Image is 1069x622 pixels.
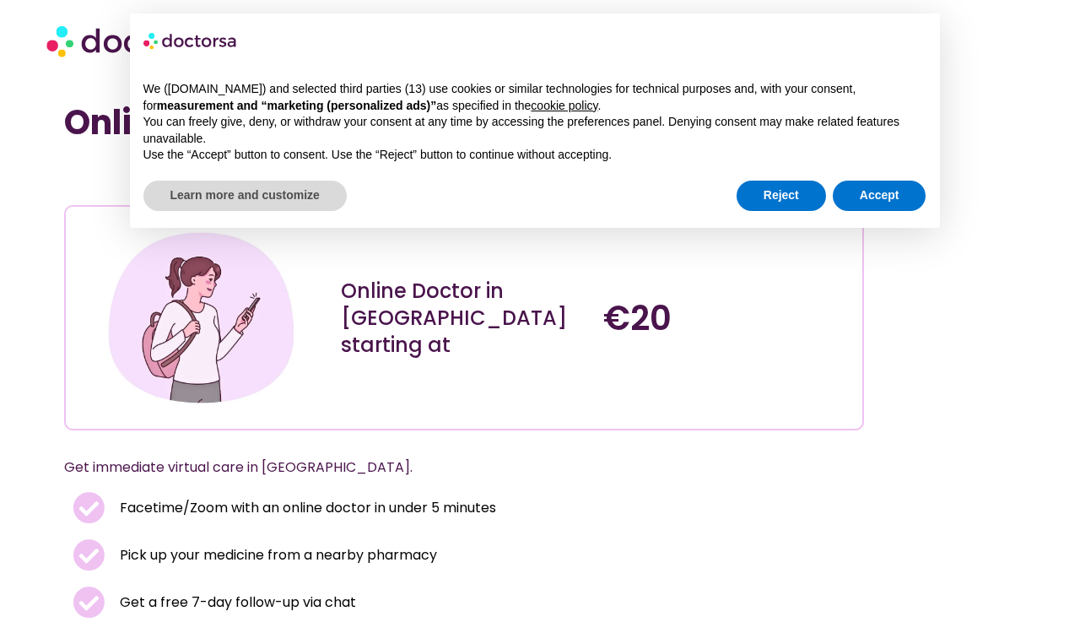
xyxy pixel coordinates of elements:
[143,147,926,164] p: Use the “Accept” button to consent. Use the “Reject” button to continue without accepting.
[143,181,347,211] button: Learn more and customize
[64,102,864,143] h1: Online Doctor Near Me [GEOGRAPHIC_DATA]
[833,181,926,211] button: Accept
[64,456,823,479] p: Get immediate virtual care in [GEOGRAPHIC_DATA].
[531,99,597,112] a: cookie policy
[143,114,926,147] p: You can freely give, deny, or withdraw your consent at any time by accessing the preferences pane...
[116,591,356,614] span: Get a free 7-day follow-up via chat
[341,278,586,359] div: Online Doctor in [GEOGRAPHIC_DATA] starting at
[116,544,437,567] span: Pick up your medicine from a nearby pharmacy
[143,81,926,114] p: We ([DOMAIN_NAME]) and selected third parties (13) use cookies or similar technologies for techni...
[603,298,849,338] h4: €20
[157,99,436,112] strong: measurement and “marketing (personalized ads)”
[103,219,300,416] img: Illustration depicting a young woman in a casual outfit, engaged with her smartphone. She has a p...
[143,27,238,54] img: logo
[116,496,496,520] span: Facetime/Zoom with an online doctor in under 5 minutes
[73,168,326,188] iframe: Customer reviews powered by Trustpilot
[737,181,826,211] button: Reject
